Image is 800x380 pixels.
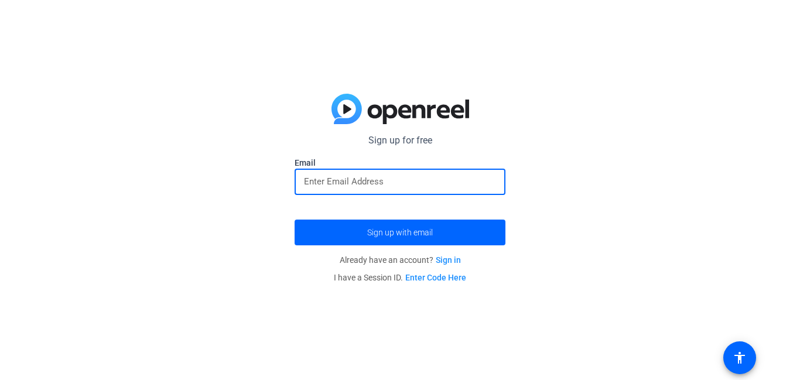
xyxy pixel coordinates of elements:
[340,255,461,265] span: Already have an account?
[334,273,466,282] span: I have a Session ID.
[436,255,461,265] a: Sign in
[295,157,505,169] label: Email
[304,174,496,189] input: Enter Email Address
[331,94,469,124] img: blue-gradient.svg
[295,220,505,245] button: Sign up with email
[405,273,466,282] a: Enter Code Here
[295,133,505,148] p: Sign up for free
[733,351,747,365] mat-icon: accessibility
